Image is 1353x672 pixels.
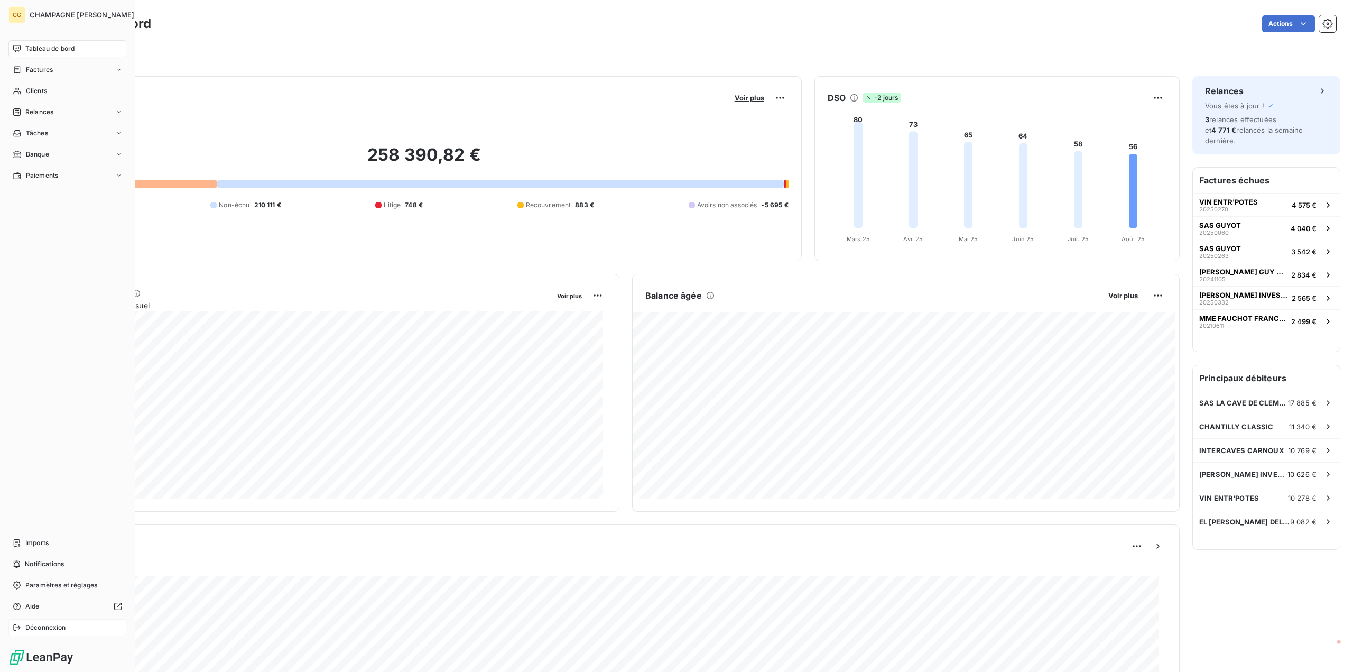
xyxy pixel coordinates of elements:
h2: 258 390,82 € [60,144,789,176]
span: SAS LA CAVE DE CLEMENTINE [1199,399,1288,407]
a: Banque [8,146,126,163]
span: 748 € [405,200,423,210]
button: SAS GUYOT202500604 040 € [1193,216,1340,240]
span: 10 278 € [1288,494,1317,502]
span: [PERSON_NAME] INVESTISSEMENT [1199,470,1287,478]
span: 4 575 € [1292,201,1317,209]
button: Voir plus [1105,291,1141,300]
span: 2 834 € [1291,271,1317,279]
span: Relances [25,107,53,117]
span: Tâches [26,128,48,138]
span: 17 885 € [1288,399,1317,407]
tspan: Mai 25 [958,235,978,243]
tspan: Mars 25 [847,235,870,243]
span: VIN ENTR'POTES [1199,494,1259,502]
a: Factures [8,61,126,78]
button: Actions [1262,15,1315,32]
button: SAS GUYOT202502633 542 € [1193,240,1340,263]
a: Relances [8,104,126,121]
span: Déconnexion [25,623,66,632]
span: 20210611 [1199,323,1224,329]
span: 20250270 [1199,206,1228,213]
button: VIN ENTR'POTES202502704 575 € [1193,193,1340,216]
span: 11 340 € [1289,422,1317,431]
button: Voir plus [731,93,767,103]
span: [PERSON_NAME] INVESTISSEMENT [1199,291,1287,299]
span: 20250060 [1199,229,1229,236]
a: Tâches [8,125,126,142]
a: Tableau de bord [8,40,126,57]
span: MME FAUCHOT FRANCOISE [1199,314,1287,323]
a: Paramètres et réglages [8,577,126,594]
button: Voir plus [554,291,585,300]
span: Voir plus [735,94,764,102]
tspan: Avr. 25 [903,235,923,243]
span: Voir plus [1108,291,1138,300]
button: [PERSON_NAME] GUY & [PERSON_NAME]202411052 834 € [1193,263,1340,286]
span: Avoirs non associés [697,200,757,210]
button: MME FAUCHOT FRANCOISE202106112 499 € [1193,309,1340,333]
span: 9 082 € [1290,518,1317,526]
span: 20250263 [1199,253,1229,259]
span: Chiffre d'affaires mensuel [60,300,550,311]
span: 10 769 € [1288,446,1317,455]
span: Imports [25,538,49,548]
span: SAS GUYOT [1199,221,1241,229]
span: 210 111 € [254,200,281,210]
span: 10 626 € [1287,470,1317,478]
span: 2 565 € [1292,294,1317,302]
span: 4 771 € [1211,126,1236,134]
tspan: Juil. 25 [1068,235,1089,243]
span: Notifications [25,559,64,569]
h6: Factures échues [1193,168,1340,193]
span: relances effectuées et relancés la semaine dernière. [1205,115,1303,145]
tspan: Août 25 [1122,235,1145,243]
span: Paiements [26,171,58,180]
a: Aide [8,598,126,615]
tspan: Juin 25 [1012,235,1034,243]
span: CHAMPAGNE [PERSON_NAME] [30,11,134,19]
span: 3 542 € [1291,247,1317,256]
a: Clients [8,82,126,99]
span: -5 695 € [761,200,788,210]
span: Paramètres et réglages [25,581,97,590]
span: Vous êtes à jour ! [1205,102,1264,110]
span: Factures [26,65,53,75]
span: Voir plus [557,292,582,300]
span: CHANTILLY CLASSIC [1199,422,1274,431]
span: EL [PERSON_NAME] DEL VINO SL [1199,518,1290,526]
h6: Balance âgée [645,289,702,302]
span: Tableau de bord [25,44,75,53]
span: Aide [25,602,40,611]
span: 2 499 € [1291,317,1317,326]
span: 883 € [575,200,594,210]
span: 3 [1205,115,1209,124]
span: Banque [26,150,49,159]
h6: Principaux débiteurs [1193,365,1340,391]
a: Paiements [8,167,126,184]
img: Logo LeanPay [8,649,74,666]
span: Clients [26,86,47,96]
span: INTERCAVES CARNOUX [1199,446,1284,455]
span: 4 040 € [1291,224,1317,233]
span: Recouvrement [526,200,571,210]
span: 20250332 [1199,299,1229,306]
div: CG [8,6,25,23]
h6: DSO [828,91,846,104]
h6: Relances [1205,85,1244,97]
a: Imports [8,535,126,551]
span: -2 jours [863,93,901,103]
iframe: Intercom live chat [1317,636,1342,661]
button: [PERSON_NAME] INVESTISSEMENT202503322 565 € [1193,286,1340,309]
span: Non-échu [219,200,249,210]
span: [PERSON_NAME] GUY & [PERSON_NAME] [1199,268,1287,276]
span: Litige [384,200,401,210]
span: VIN ENTR'POTES [1199,198,1258,206]
span: SAS GUYOT [1199,244,1241,253]
span: 20241105 [1199,276,1226,282]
